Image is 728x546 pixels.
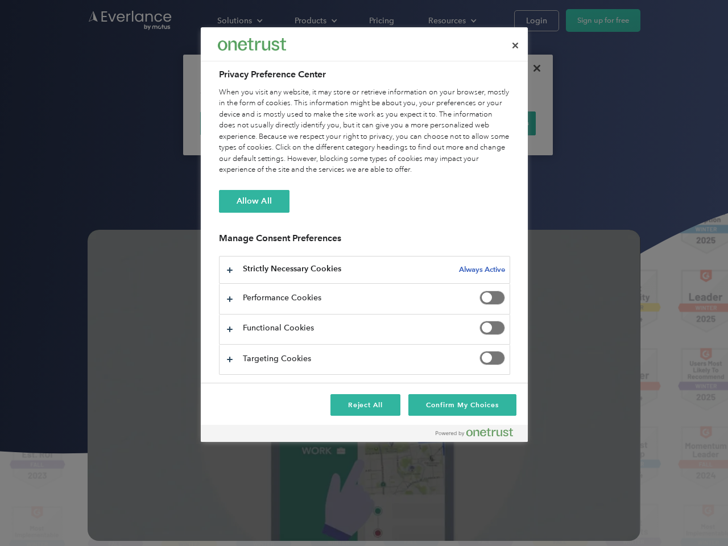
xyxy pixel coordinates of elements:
[219,68,510,81] h2: Privacy Preference Center
[408,394,516,416] button: Confirm My Choices
[503,33,528,58] button: Close
[219,233,510,250] h3: Manage Consent Preferences
[436,428,513,437] img: Powered by OneTrust Opens in a new Tab
[218,33,286,56] div: Everlance
[219,87,510,176] div: When you visit any website, it may store or retrieve information on your browser, mostly in the f...
[436,428,522,442] a: Powered by OneTrust Opens in a new Tab
[201,27,528,442] div: Privacy Preference Center
[218,38,286,50] img: Everlance
[201,27,528,442] div: Preference center
[219,190,289,213] button: Allow All
[84,68,141,92] input: Submit
[330,394,401,416] button: Reject All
